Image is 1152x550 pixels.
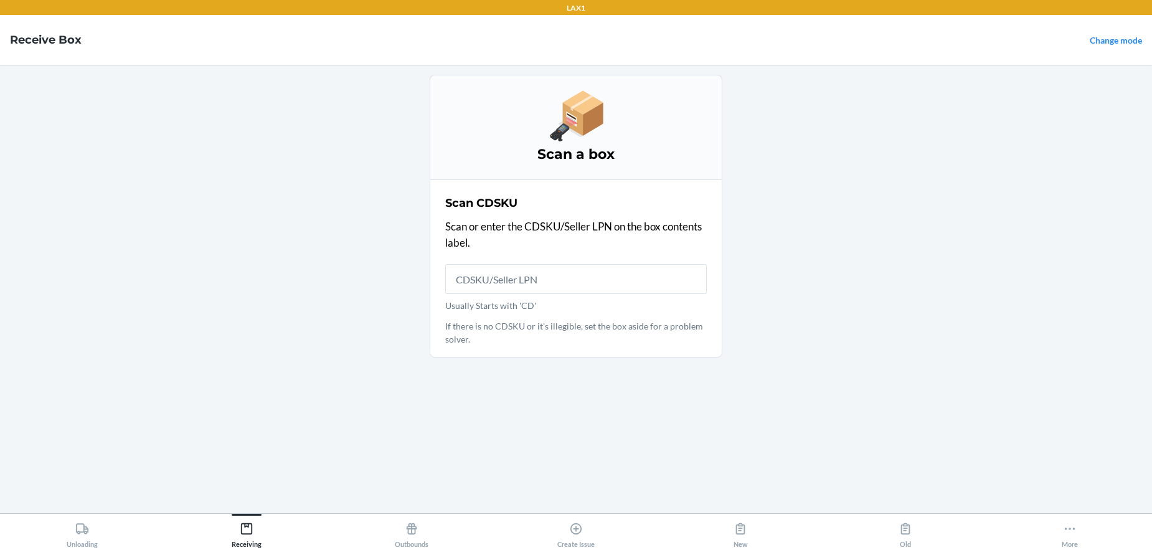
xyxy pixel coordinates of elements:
[10,32,82,48] h4: Receive Box
[1090,35,1142,45] a: Change mode
[445,195,517,211] h2: Scan CDSKU
[395,517,428,548] div: Outbounds
[164,514,329,548] button: Receiving
[445,299,707,312] p: Usually Starts with 'CD'
[988,514,1152,548] button: More
[1062,517,1078,548] div: More
[734,517,748,548] div: New
[445,219,707,250] p: Scan or enter the CDSKU/Seller LPN on the box contents label.
[232,517,262,548] div: Receiving
[67,517,98,548] div: Unloading
[557,517,595,548] div: Create Issue
[899,517,912,548] div: Old
[445,145,707,164] h3: Scan a box
[823,514,987,548] button: Old
[658,514,823,548] button: New
[445,320,707,346] p: If there is no CDSKU or it's illegible, set the box aside for a problem solver.
[567,2,585,14] p: LAX1
[445,264,707,294] input: Usually Starts with 'CD'
[494,514,658,548] button: Create Issue
[329,514,494,548] button: Outbounds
